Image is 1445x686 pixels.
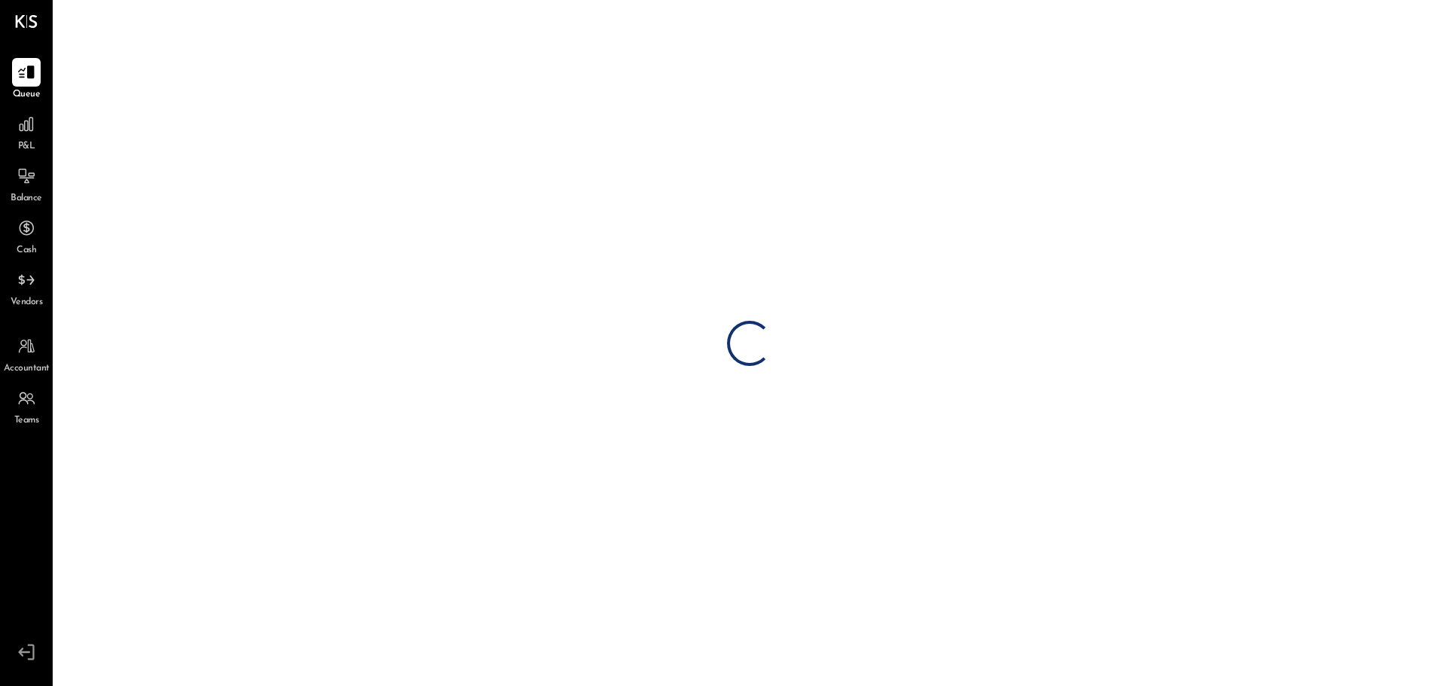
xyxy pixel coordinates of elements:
a: P&L [1,110,52,154]
span: Vendors [11,296,43,309]
span: Cash [17,244,36,258]
span: Balance [11,192,42,206]
a: Queue [1,58,52,102]
a: Vendors [1,266,52,309]
span: Teams [14,414,39,428]
a: Balance [1,162,52,206]
span: Accountant [4,362,50,376]
span: P&L [18,140,35,154]
a: Cash [1,214,52,258]
a: Accountant [1,332,52,376]
span: Queue [13,88,41,102]
a: Teams [1,384,52,428]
